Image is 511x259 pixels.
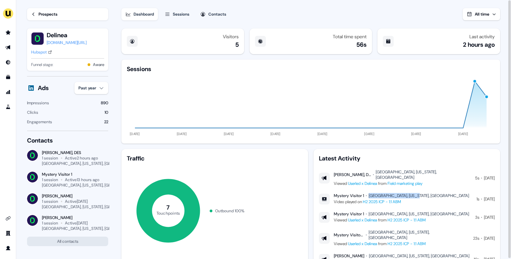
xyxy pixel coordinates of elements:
[475,214,479,221] div: 3s
[104,109,108,116] div: 10
[27,237,108,246] button: All contacts
[369,211,469,217] div: [GEOGRAPHIC_DATA], [US_STATE], [GEOGRAPHIC_DATA]
[388,181,422,186] a: Field marketing play
[484,235,495,242] div: [DATE]
[3,102,14,112] a: Go to experiments
[458,132,468,136] tspan: [DATE]
[318,132,328,136] tspan: [DATE]
[271,132,281,136] tspan: [DATE]
[333,34,367,39] div: Total time spent
[65,155,98,161] div: Active 2 hours ago
[334,240,469,247] div: Viewed from
[65,177,99,182] div: Active 13 hours ago
[31,49,47,56] div: Hubspot
[369,230,469,240] div: [GEOGRAPHIC_DATA], [US_STATE], [GEOGRAPHIC_DATA]
[42,199,58,204] div: 1 session
[42,226,143,231] div: [GEOGRAPHIC_DATA], [US_STATE], [GEOGRAPHIC_DATA]
[101,100,108,106] div: 890
[348,217,377,223] a: Userled x Delinea
[348,241,377,246] a: Userled x Delinea
[65,220,88,226] div: Active [DATE]
[411,132,421,136] tspan: [DATE]
[3,87,14,98] a: Go to attribution
[47,31,87,39] button: Delinea
[93,61,104,68] button: Aware
[388,217,426,223] a: H2 2025 ICP - 1:1 ABM
[42,204,143,210] div: [GEOGRAPHIC_DATA], [US_STATE], [GEOGRAPHIC_DATA]
[127,154,303,163] div: Traffic
[477,196,479,202] div: 1s
[484,196,495,202] div: [DATE]
[42,177,58,182] div: 1 session
[3,42,14,53] a: Go to outbound experience
[463,8,500,20] button: All time
[121,8,158,20] button: Dashboard
[65,199,88,204] div: Active [DATE]
[3,27,14,38] a: Go to prospects
[27,100,49,106] div: Impressions
[42,155,58,161] div: 1 session
[196,8,230,20] button: Contacts
[31,49,52,56] a: Hubspot
[319,154,495,163] div: Latest Activity
[47,39,87,46] a: [DOMAIN_NAME][URL]
[334,180,471,187] div: Viewed from
[74,82,108,94] button: Past year
[475,12,489,17] span: All time
[473,235,479,242] div: 23s
[334,253,364,259] div: [PERSON_NAME]
[3,213,14,224] a: Go to integrations
[104,118,108,125] div: 22
[27,118,52,125] div: Engagements
[3,72,14,83] a: Go to templates
[127,65,151,73] div: Sessions
[224,132,234,136] tspan: [DATE]
[463,41,495,49] div: 2 hours ago
[173,11,189,18] div: Sessions
[484,175,495,181] div: [DATE]
[334,211,364,217] div: Mystery Visitor 1
[363,199,401,204] a: H2 2025 ICP - 1:1 ABM
[223,34,239,39] div: Visitors
[177,132,187,136] tspan: [DATE]
[235,41,239,49] div: 5
[42,150,108,155] div: [PERSON_NAME], DES
[27,8,108,20] a: Prospects
[334,232,364,238] div: Mystery Visitor 1
[134,11,154,18] div: Dashboard
[42,182,143,188] div: [GEOGRAPHIC_DATA], [US_STATE], [GEOGRAPHIC_DATA]
[388,241,426,246] a: H2 2025 ICP - 1:1 ABM
[3,57,14,68] a: Go to Inbound
[356,41,367,49] div: 56s
[376,169,471,180] div: [GEOGRAPHIC_DATA], [US_STATE], [GEOGRAPHIC_DATA]
[365,132,375,136] tspan: [DATE]
[42,193,108,199] div: [PERSON_NAME]
[3,228,14,239] a: Go to team
[334,217,469,223] div: Viewed from
[39,11,57,18] div: Prospects
[334,172,371,177] div: [PERSON_NAME], DES
[42,215,108,220] div: [PERSON_NAME]
[42,172,108,177] div: Mystery Visitor 1
[130,132,140,136] tspan: [DATE]
[42,161,143,166] div: [GEOGRAPHIC_DATA], [US_STATE], [GEOGRAPHIC_DATA]
[157,210,180,216] tspan: Touchpoints
[3,243,14,254] a: Go to profile
[31,61,53,68] span: Funnel stage:
[469,34,495,39] div: Last activity
[484,214,495,221] div: [DATE]
[27,136,108,145] div: Contacts
[348,181,377,186] a: Userled x Delinea
[369,253,469,259] div: [GEOGRAPHIC_DATA], [US_STATE], [GEOGRAPHIC_DATA]
[369,193,469,198] div: [GEOGRAPHIC_DATA], [US_STATE], [GEOGRAPHIC_DATA]
[215,208,245,214] div: Outbound 100 %
[475,175,479,181] div: 5s
[208,11,226,18] div: Contacts
[42,220,58,226] div: 1 session
[38,84,49,92] div: Ads
[161,8,193,20] button: Sessions
[27,109,38,116] div: Clicks
[167,203,170,212] tspan: 7
[334,198,469,205] div: Video played on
